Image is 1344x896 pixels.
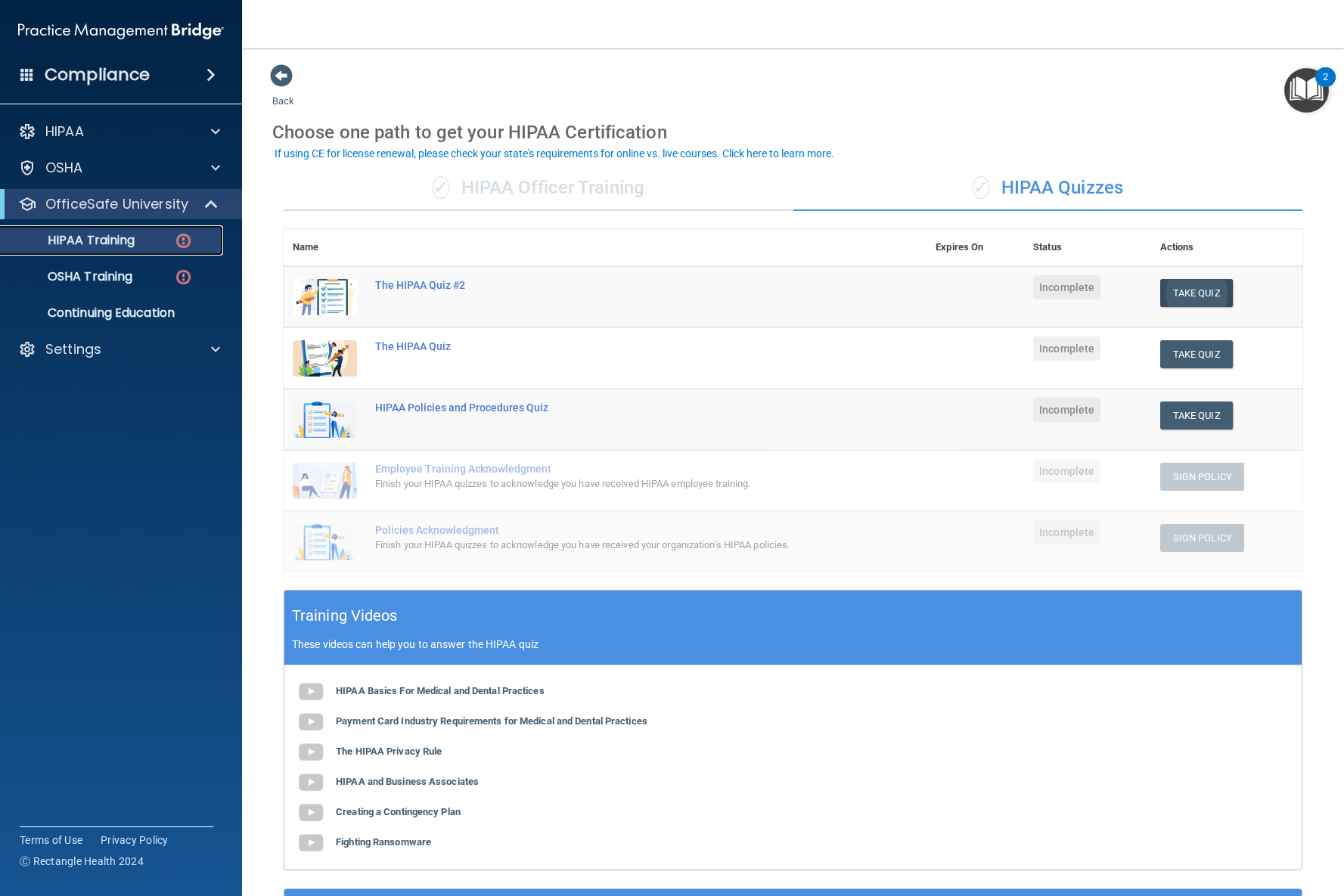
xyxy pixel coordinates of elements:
[336,806,461,817] b: Creating a Contingency Plan
[18,16,224,46] img: PMB logo
[375,279,851,291] div: The HIPAA Quiz #2
[1160,401,1233,429] button: Take Quiz
[45,340,101,358] p: Settings
[1033,520,1100,544] span: Incomplete
[174,268,193,287] img: danger-circle.6113f641.png
[1033,336,1100,361] span: Incomplete
[18,122,220,141] a: HIPAA
[375,475,851,493] div: Finish your HIPAA quizzes to acknowledge you have received HIPAA employee training.
[1160,524,1244,552] button: Sign Policy
[336,836,431,848] b: Fighting Ransomware
[1160,340,1233,368] button: Take Quiz
[296,828,326,858] img: gray_youtube_icon.38fcd6cc.png
[296,767,326,798] img: gray_youtube_icon.38fcd6cc.png
[101,832,169,848] a: Privacy Policy
[1033,275,1100,299] span: Incomplete
[793,166,1303,211] div: HIPAA Quizzes
[20,854,144,869] span: Ⓒ Rectangle Health 2024
[45,195,188,213] p: OfficeSafe University
[1151,229,1302,266] th: Actions
[336,685,545,696] b: HIPAA Basics For Medical and Dental Practices
[292,603,398,629] h5: Training Videos
[375,536,851,554] div: Finish your HIPAA quizzes to acknowledge you have received your organization’s HIPAA policies.
[45,159,83,177] p: OSHA
[10,305,216,321] p: Continuing Education
[1033,398,1100,422] span: Incomplete
[1160,279,1233,307] button: Take Quiz
[292,638,1294,650] p: These videos can help you to answer the HIPAA quiz
[336,776,479,787] b: HIPAA and Business Associates
[272,110,1314,154] div: Choose one path to get your HIPAA Certification
[375,401,851,414] div: HIPAA Policies and Procedures Quiz
[296,798,326,828] img: gray_youtube_icon.38fcd6cc.png
[272,146,837,161] button: If using CE for license renewal, please check your state's requirements for online vs. live cours...
[433,176,449,199] span: ✓
[284,229,366,266] th: Name
[275,148,834,159] div: If using CE for license renewal, please check your state's requirements for online vs. live cours...
[1082,789,1326,849] iframe: Drift Widget Chat Controller
[18,195,219,213] a: OfficeSafe University
[336,715,647,727] b: Payment Card Industry Requirements for Medical and Dental Practices
[336,746,442,757] b: The HIPAA Privacy Rule
[375,340,851,352] div: The HIPAA Quiz
[10,233,135,248] p: HIPAA Training
[1024,229,1151,266] th: Status
[1323,77,1328,97] div: 2
[927,229,1024,266] th: Expires On
[18,159,220,177] a: OSHA
[973,176,989,199] span: ✓
[1033,459,1100,483] span: Incomplete
[174,231,193,250] img: danger-circle.6113f641.png
[1160,463,1244,491] button: Sign Policy
[296,677,326,707] img: gray_youtube_icon.38fcd6cc.png
[20,832,82,848] a: Terms of Use
[1284,68,1329,113] button: Open Resource Center, 2 new notifications
[18,340,220,358] a: Settings
[284,166,793,211] div: HIPAA Officer Training
[375,463,851,475] div: Employee Training Acknowledgment
[296,707,326,737] img: gray_youtube_icon.38fcd6cc.png
[45,122,84,141] p: HIPAA
[375,524,851,536] div: Policies Acknowledgment
[272,77,294,107] a: Back
[10,269,132,284] p: OSHA Training
[45,64,150,85] h4: Compliance
[296,737,326,767] img: gray_youtube_icon.38fcd6cc.png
